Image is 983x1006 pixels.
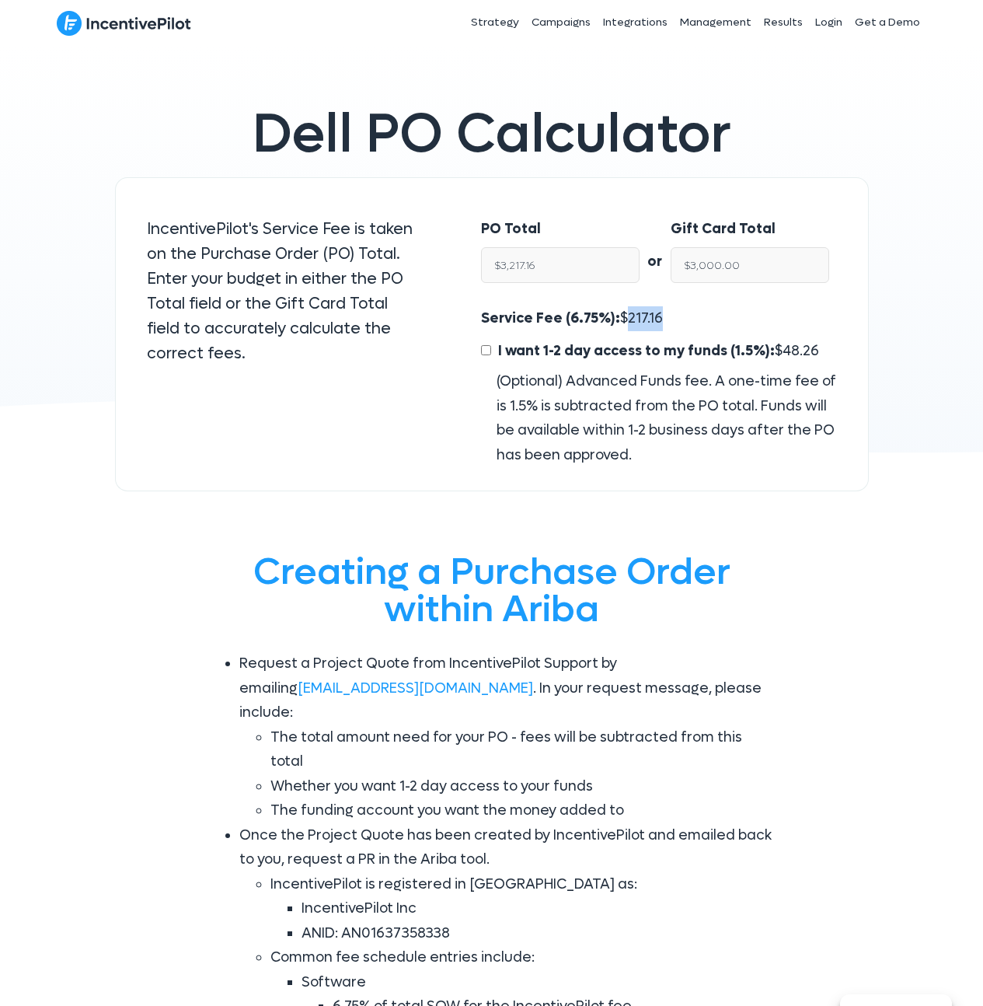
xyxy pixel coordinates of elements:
[302,921,776,946] li: ANID: AN01637358338
[481,309,620,327] span: Service Fee (6.75%):
[494,342,819,360] span: $
[671,217,776,242] label: Gift Card Total
[809,3,849,42] a: Login
[481,369,836,467] div: (Optional) Advanced Funds fee. A one-time fee of is 1.5% is subtracted from the PO total. Funds w...
[298,679,533,697] a: [EMAIL_ADDRESS][DOMAIN_NAME]
[674,3,758,42] a: Management
[270,725,776,774] li: The total amount need for your PO - fees will be subtracted from this total
[270,798,776,823] li: The funding account you want the money added to
[253,547,730,634] span: Creating a Purchase Order within Ariba
[239,651,776,823] li: Request a Project Quote from IncentivePilot Support by emailing . In your request message, please...
[597,3,674,42] a: Integrations
[525,3,597,42] a: Campaigns
[481,306,836,467] div: $
[57,10,191,37] img: IncentivePilot
[849,3,926,42] a: Get a Demo
[270,872,776,946] li: IncentivePilot is registered in [GEOGRAPHIC_DATA] as:
[270,774,776,799] li: Whether you want 1-2 day access to your funds
[481,217,541,242] label: PO Total
[640,217,671,274] div: or
[147,217,420,366] p: IncentivePilot's Service Fee is taken on the Purchase Order (PO) Total. Enter your budget in eith...
[481,345,491,355] input: I want 1-2 day access to my funds (1.5%):$48.26
[758,3,809,42] a: Results
[498,342,775,360] span: I want 1-2 day access to my funds (1.5%):
[628,309,663,327] span: 217.16
[253,99,731,169] span: Dell PO Calculator
[783,342,819,360] span: 48.26
[302,896,776,921] li: IncentivePilot Inc
[358,3,927,42] nav: Header Menu
[465,3,525,42] a: Strategy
